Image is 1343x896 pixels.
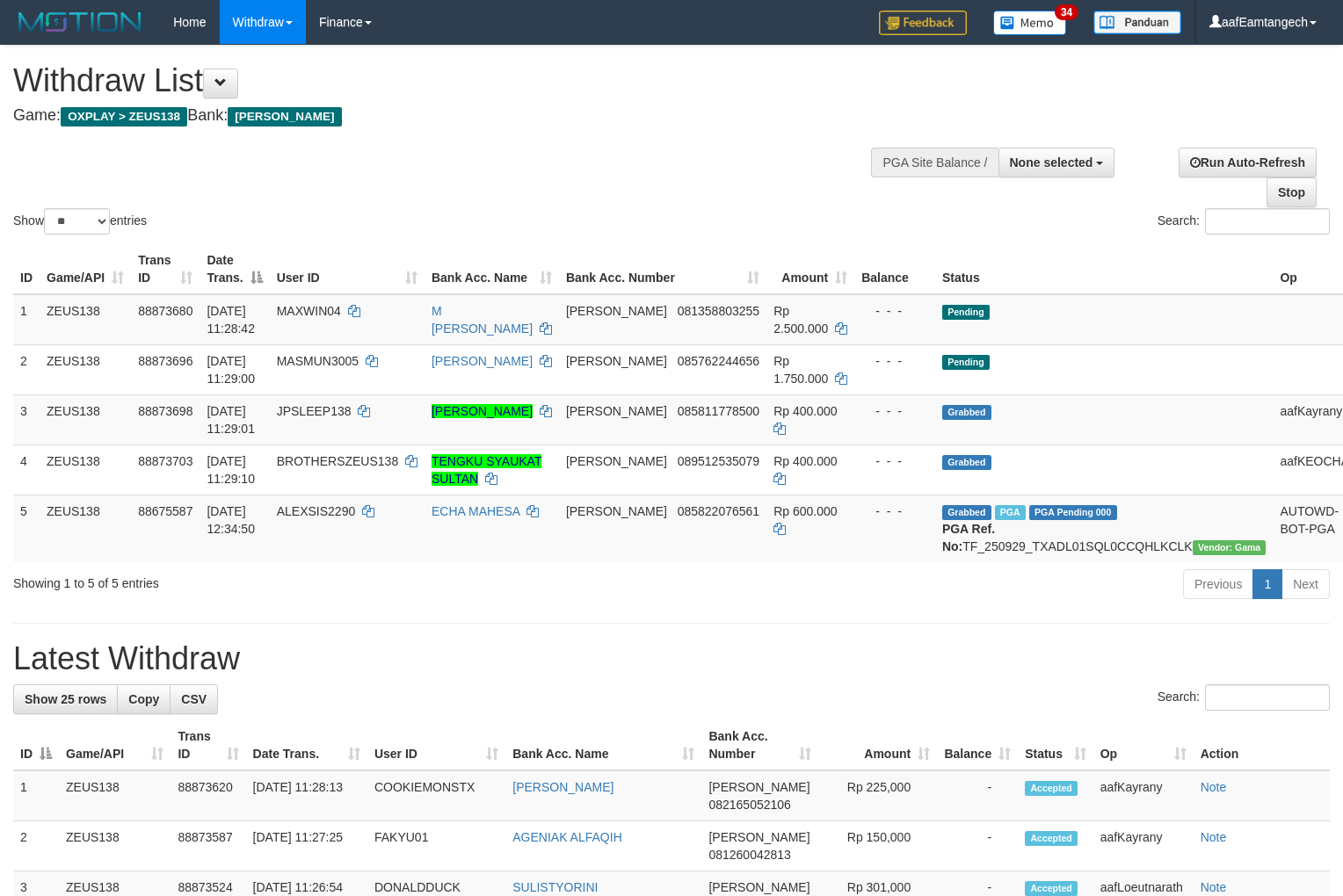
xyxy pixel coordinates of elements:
[773,454,837,468] span: Rp 400.000
[277,504,356,518] span: ALEXSIS2290
[138,304,192,318] span: 88873680
[432,454,542,486] a: TENGKU SYAUKAT SULTAN
[942,355,990,370] span: Pending
[207,354,255,386] span: [DATE] 11:29:00
[246,770,367,821] td: [DATE] 11:28:13
[40,495,131,562] td: ZEUS138
[432,504,519,518] a: ECHA MAHESA
[1252,569,1282,599] a: 1
[701,720,818,770] th: Bank Acc. Number: activate to sort column ascending
[425,244,559,294] th: Bank Acc. Name: activate to sort column ascending
[207,454,255,486] span: [DATE] 11:29:10
[678,354,759,368] span: Copy 085762244656 to clipboard
[13,720,59,770] th: ID: activate to sort column descending
[773,354,828,386] span: Rp 1.750.000
[512,780,613,794] a: [PERSON_NAME]
[181,692,207,706] span: CSV
[1201,880,1227,894] a: Note
[40,394,131,444] td: ZEUS138
[171,821,245,871] td: 88873587
[708,848,790,862] span: Copy 081260042813 to clipboard
[13,294,40,345] td: 1
[40,244,131,294] th: Game/API: activate to sort column ascending
[367,720,505,770] th: User ID: activate to sort column ascending
[566,304,667,318] span: [PERSON_NAME]
[1201,780,1227,794] a: Note
[566,404,667,418] span: [PERSON_NAME]
[998,148,1115,177] button: None selected
[13,63,878,98] h1: Withdraw List
[773,404,837,418] span: Rp 400.000
[1158,208,1330,235] label: Search:
[773,504,837,518] span: Rp 600.000
[942,505,991,520] span: Grabbed
[13,821,59,871] td: 2
[854,244,935,294] th: Balance
[40,344,131,394] td: ZEUS138
[277,304,341,318] span: MAXWIN04
[171,770,245,821] td: 88873620
[207,304,255,336] span: [DATE] 11:28:42
[13,770,59,821] td: 1
[937,821,1018,871] td: -
[678,304,759,318] span: Copy 081358803255 to clipboard
[937,720,1018,770] th: Balance: activate to sort column ascending
[59,770,171,821] td: ZEUS138
[818,821,937,871] td: Rp 150,000
[512,880,598,894] a: SULISTYORINI
[566,354,667,368] span: [PERSON_NAME]
[708,830,809,844] span: [PERSON_NAME]
[1055,4,1078,20] span: 34
[935,495,1274,562] td: TF_250929_TXADL01SQL0CCQHLKCLK
[200,244,269,294] th: Date Trans.: activate to sort column descending
[708,780,809,794] span: [PERSON_NAME]
[566,504,667,518] span: [PERSON_NAME]
[13,107,878,125] h4: Game: Bank:
[1093,770,1194,821] td: aafKayrany
[138,454,192,468] span: 88873703
[942,522,995,553] b: PGA Ref. No:
[277,454,398,468] span: BROTHERSZEUS138
[170,684,218,714] a: CSV
[1018,720,1093,770] th: Status: activate to sort column ascending
[708,798,790,812] span: Copy 082165052106 to clipboard
[995,505,1026,520] span: Marked by aafpengsreynich
[117,684,171,714] a: Copy
[13,208,147,235] label: Show entries
[1183,569,1253,599] a: Previous
[1281,569,1330,599] a: Next
[59,720,171,770] th: Game/API: activate to sort column ascending
[512,830,622,844] a: AGENIAK ALFAQIH
[871,148,998,177] div: PGA Site Balance /
[432,354,533,368] a: [PERSON_NAME]
[13,9,147,35] img: MOTION_logo.png
[432,304,533,336] a: M [PERSON_NAME]
[861,352,928,370] div: - - -
[1010,155,1093,170] span: None selected
[13,244,40,294] th: ID
[131,244,200,294] th: Trans ID: activate to sort column ascending
[367,821,505,871] td: FAKYU01
[1025,881,1078,896] span: Accepted
[1267,177,1317,207] a: Stop
[171,720,245,770] th: Trans ID: activate to sort column ascending
[1025,831,1078,846] span: Accepted
[59,821,171,871] td: ZEUS138
[367,770,505,821] td: COOKIEMONSTX
[766,244,854,294] th: Amount: activate to sort column ascending
[138,354,192,368] span: 88873696
[13,684,118,714] a: Show 25 rows
[861,402,928,420] div: - - -
[1193,540,1267,555] span: Vendor URL: https://trx31.1velocity.biz
[861,302,928,320] div: - - -
[13,344,40,394] td: 2
[228,107,341,126] span: [PERSON_NAME]
[1205,208,1330,235] input: Search:
[128,692,159,706] span: Copy
[1029,505,1117,520] span: PGA Pending
[61,107,187,126] span: OXPLAY > ZEUS138
[505,720,701,770] th: Bank Acc. Name: activate to sort column ascending
[861,502,928,520] div: - - -
[678,454,759,468] span: Copy 089512535079 to clipboard
[1093,720,1194,770] th: Op: activate to sort column ascending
